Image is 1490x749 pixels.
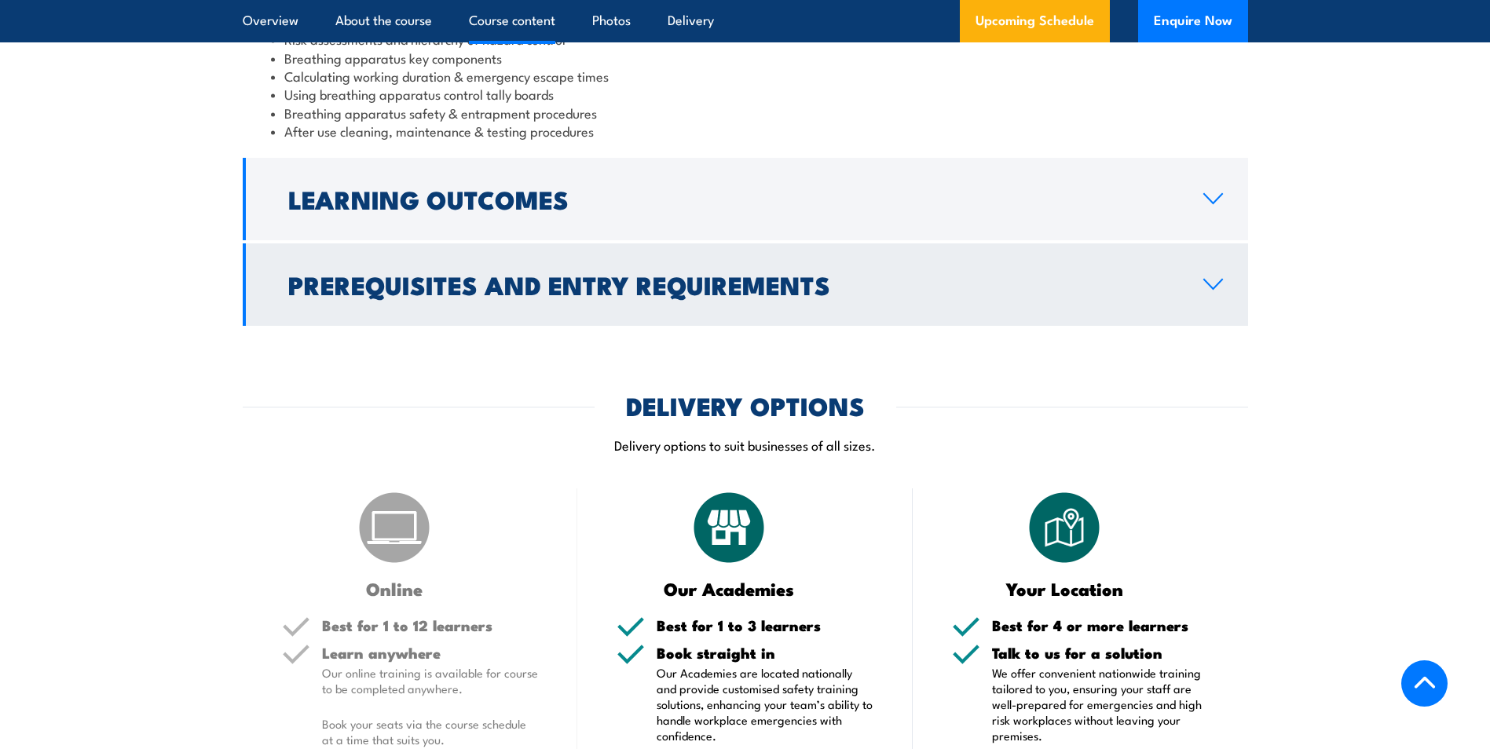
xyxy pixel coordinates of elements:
[243,436,1248,454] p: Delivery options to suit businesses of all sizes.
[322,716,539,747] p: Book your seats via the course schedule at a time that suits you.
[657,645,873,660] h5: Book straight in
[271,49,1220,67] li: Breathing apparatus key components
[271,104,1220,122] li: Breathing apparatus safety & entrapment procedures
[626,394,865,416] h2: DELIVERY OPTIONS
[288,273,1178,295] h2: Prerequisites and Entry Requirements
[657,665,873,744] p: Our Academies are located nationally and provide customised safety training solutions, enhancing ...
[243,158,1248,240] a: Learning Outcomes
[271,85,1220,103] li: Using breathing apparatus control tally boards
[322,645,539,660] h5: Learn anywhere
[271,122,1220,140] li: After use cleaning, maintenance & testing procedures
[992,645,1209,660] h5: Talk to us for a solution
[992,665,1209,744] p: We offer convenient nationwide training tailored to you, ensuring your staff are well-prepared fo...
[322,665,539,696] p: Our online training is available for course to be completed anywhere.
[657,618,873,633] h5: Best for 1 to 3 learners
[992,618,1209,633] h5: Best for 4 or more learners
[282,579,507,597] h3: Online
[952,579,1177,597] h3: Your Location
[288,188,1178,210] h2: Learning Outcomes
[617,579,842,597] h3: Our Academies
[322,618,539,633] h5: Best for 1 to 12 learners
[271,67,1220,85] li: Calculating working duration & emergency escape times
[243,243,1248,326] a: Prerequisites and Entry Requirements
